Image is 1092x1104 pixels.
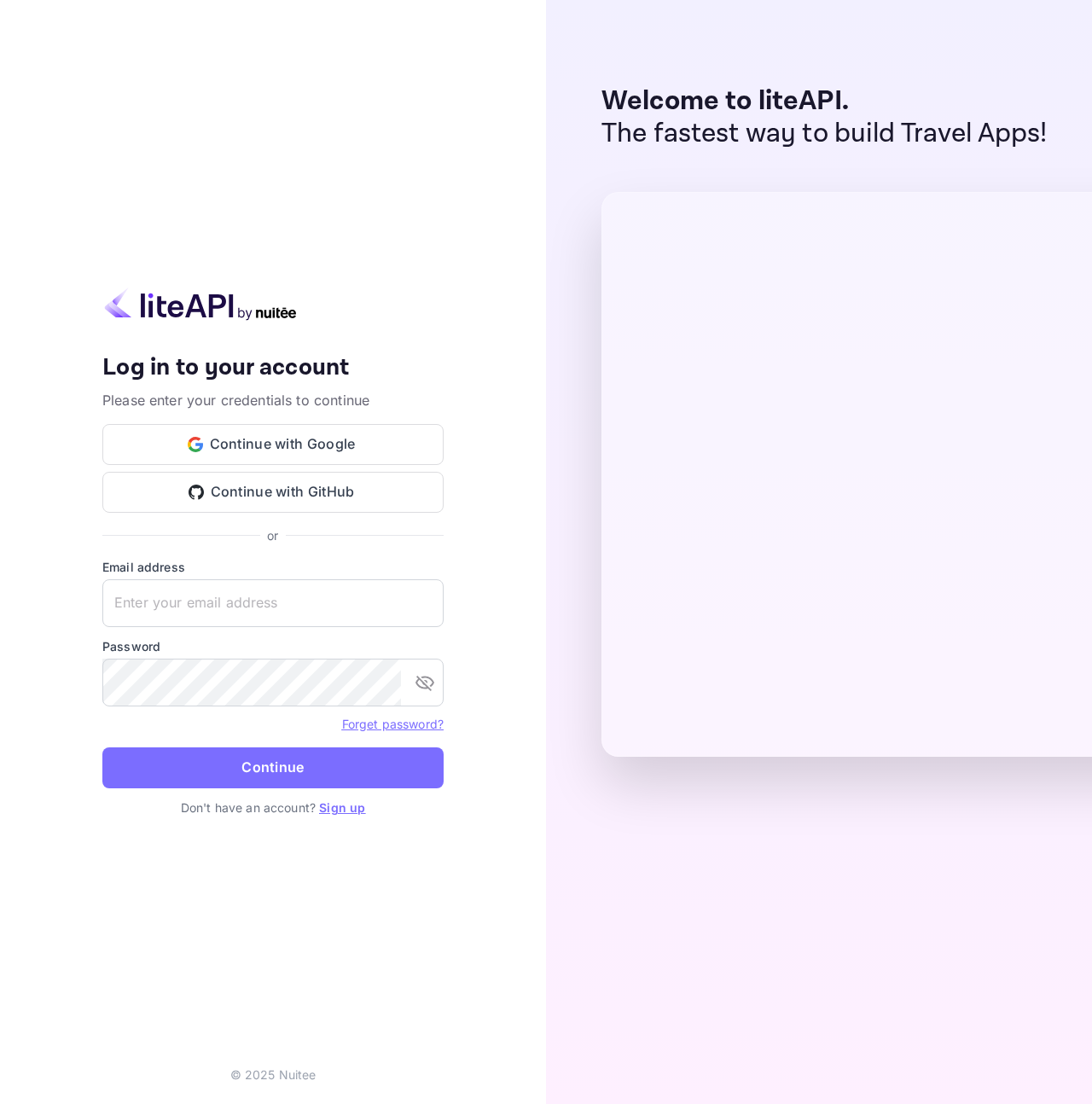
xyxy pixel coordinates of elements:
[601,118,1048,150] p: The fastest way to build Travel Apps!
[102,637,444,655] label: Password
[102,747,444,788] button: Continue
[102,390,444,410] p: Please enter your credentials to continue
[230,1066,317,1084] p: © 2025 Nuitee
[102,558,444,576] label: Email address
[342,715,444,732] a: Forget password?
[267,526,278,544] p: or
[102,424,444,465] button: Continue with Google
[408,665,442,700] button: toggle password visibility
[319,800,365,815] a: Sign up
[102,799,444,816] p: Don't have an account?
[102,288,299,321] img: liteapi
[102,579,444,627] input: Enter your email address
[601,85,1048,118] p: Welcome to liteAPI.
[102,472,444,513] button: Continue with GitHub
[102,353,444,383] h4: Log in to your account
[342,717,444,731] a: Forget password?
